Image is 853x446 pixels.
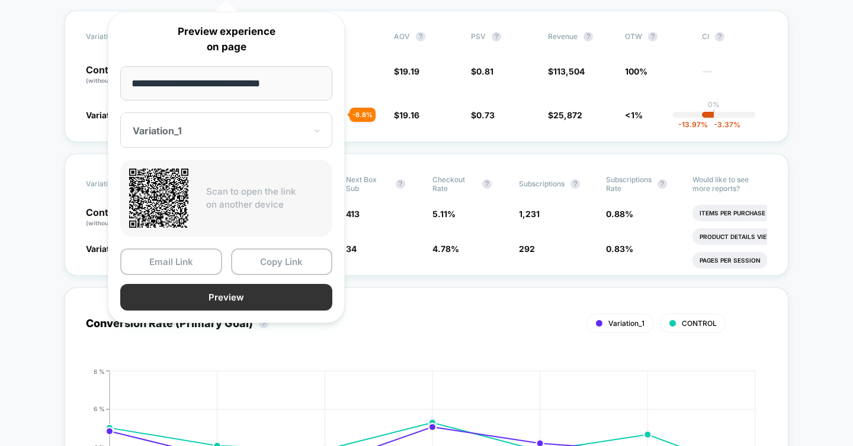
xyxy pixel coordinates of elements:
tspan: 6 % [94,405,105,412]
span: 100% [625,66,647,76]
span: Variation [86,175,151,193]
span: Variation_1 [608,319,644,328]
li: Pages Per Session [692,252,768,269]
span: AOV [394,32,410,41]
span: Next Box Sub [346,175,390,193]
button: ? [715,32,724,41]
span: Revenue [548,32,578,41]
span: OTW [625,32,690,41]
span: -13.97 % [678,120,708,129]
button: Copy Link [231,248,333,275]
button: ? [492,32,501,41]
span: Checkout Rate [432,175,476,193]
span: --- [702,68,767,85]
span: 25,872 [553,110,582,120]
button: ? [570,179,580,189]
span: CI [702,32,767,41]
span: -3.37 % [708,120,740,129]
span: 113,504 [553,66,585,76]
span: (without changes) [86,219,139,227]
button: ? [482,179,492,189]
span: 0.81 [476,66,493,76]
span: 292 [519,244,535,254]
button: ? [583,32,593,41]
span: $ [394,110,419,120]
span: $ [548,110,582,120]
p: Control [86,65,151,85]
button: ? [416,32,425,41]
span: PSV [471,32,486,41]
span: 19.16 [399,110,419,120]
span: 5.11 % [432,209,456,219]
span: 19.19 [399,66,419,76]
span: 0.73 [476,110,495,120]
span: <1% [625,110,643,120]
button: Email Link [120,248,222,275]
span: (without changes) [86,77,139,84]
span: Variation [86,32,151,41]
span: Variation_1 [86,244,129,254]
span: $ [471,66,493,76]
button: ? [396,179,405,189]
span: $ [394,66,419,76]
span: 4.78 % [432,244,459,254]
span: Subscriptions [519,179,565,188]
p: 0% [708,100,720,109]
p: | [713,109,715,118]
span: CONTROL [682,319,717,328]
span: Subscriptions Rate [606,175,652,193]
p: Preview experience on page [120,24,332,54]
button: ? [658,179,667,189]
span: 1,231 [519,209,540,219]
p: Scan to open the link on another device [206,185,323,212]
span: 0.83 % [606,244,633,254]
li: Product Details Views Rate [692,228,801,245]
p: Would like to see more reports? [692,175,767,193]
li: Items Per Purchase [692,205,772,221]
span: $ [548,66,585,76]
span: Variation_1 [86,110,129,120]
div: - 8.8 % [349,108,376,122]
p: Control [86,208,161,228]
tspan: 8 % [94,367,105,374]
span: $ [471,110,495,120]
button: ? [648,32,658,41]
button: Preview [120,284,332,311]
span: 0.88 % [606,209,633,219]
span: 413 [346,209,360,219]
